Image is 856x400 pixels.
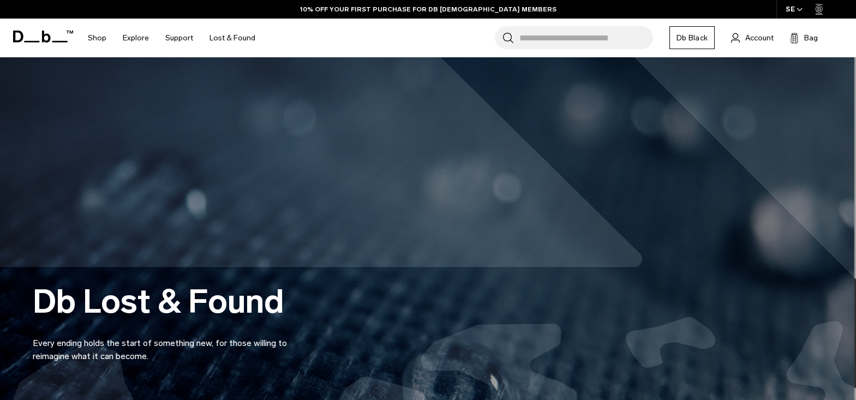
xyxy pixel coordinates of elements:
a: Db Black [669,26,715,49]
button: Bag [790,31,818,44]
a: Shop [88,19,106,57]
span: Bag [804,32,818,44]
p: Every ending holds the start of something new, for those willing to reimagine what it can become. [33,324,295,363]
a: 10% OFF YOUR FIRST PURCHASE FOR DB [DEMOGRAPHIC_DATA] MEMBERS [300,4,556,14]
h2: Db Lost & Found [33,285,295,318]
a: Support [165,19,193,57]
a: Account [731,31,774,44]
span: Account [745,32,774,44]
a: Explore [123,19,149,57]
nav: Main Navigation [80,19,264,57]
a: Lost & Found [209,19,255,57]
